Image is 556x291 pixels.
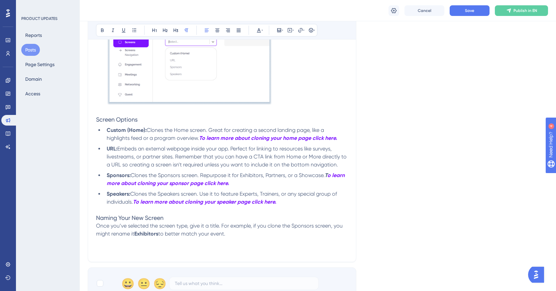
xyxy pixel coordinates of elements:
span: Publish in EN [513,8,537,13]
span: Cancel [418,8,431,13]
span: Naming Your New Screen [96,214,164,221]
strong: Custom (Home): [107,127,147,133]
strong: Sponsors: [107,172,131,178]
span: Clones the Sponsors screen. Repurpose it for Exhibitors, Partners, or a Showcase. [131,172,325,178]
strong: Speakers: [107,191,130,197]
iframe: UserGuiding AI Assistant Launcher [528,265,548,285]
span: Embeds an external webpage inside your app. Perfect for linking to resources like surveys, livest... [107,145,348,168]
span: Clones the Speakers screen. Use it to feature Experts, Trainers, or any special group of individu... [107,191,338,205]
span: Need Help? [16,2,42,10]
strong: Exhibitors [134,231,158,237]
button: Access [21,88,44,100]
div: 4 [46,3,48,9]
div: PRODUCT UPDATES [21,16,57,21]
strong: To learn more about cloning your speaker page click here. [133,199,276,205]
button: Reports [21,29,46,41]
strong: T [325,172,327,178]
button: Publish in EN [495,5,548,16]
span: Clones the Home screen. Great for creating a second landing page, like a highlights feed or a pro... [107,127,325,141]
button: Page Settings [21,58,58,70]
span: Save [465,8,474,13]
strong: To learn more about cloning your home page click here. [199,135,337,141]
strong: URL: [107,145,117,152]
button: Posts [21,44,40,56]
span: Screen Options [96,116,138,123]
button: Cancel [404,5,444,16]
button: Domain [21,73,46,85]
button: Save [450,5,490,16]
span: to better match your event. [158,231,225,237]
span: Once you’ve selected the screen type, give it a title. For example, if you clone the Sponsors scr... [96,223,344,237]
